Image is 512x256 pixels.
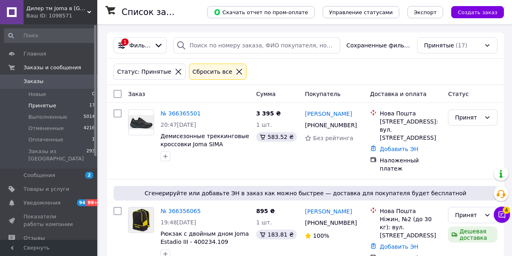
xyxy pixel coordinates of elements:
a: № 366356065 [161,208,201,214]
span: 1 [92,136,95,143]
span: Заказ [128,91,145,97]
span: 895 ₴ [256,208,275,214]
button: Скачать отчет по пром-оплате [207,6,315,18]
span: Уведомления [24,199,60,207]
a: Рюкзак с двойным дном Joma Estadio III - 400234.109 [161,230,249,245]
span: 100% [313,233,329,239]
span: Без рейтинга [313,135,353,141]
button: Экспорт [407,6,443,18]
span: 1 шт. [256,122,272,128]
span: [PHONE_NUMBER] [305,122,357,128]
a: Создать заказ [443,9,504,15]
div: Принят [455,211,481,220]
span: 293 [86,148,95,162]
span: 4 [503,207,510,214]
img: Фото товару [129,207,154,233]
div: Наложенный платеж [380,156,442,173]
span: Заказы из [GEOGRAPHIC_DATA] [28,148,86,162]
input: Поиск [4,28,96,43]
span: Принятые [424,41,454,49]
span: Показатели работы компании [24,213,75,228]
button: Управление статусами [323,6,399,18]
span: Отмененные [28,125,64,132]
span: Покупатель [305,91,341,97]
span: [PHONE_NUMBER] [305,220,357,226]
span: 4216 [84,125,95,132]
span: Сохраненные фильтры: [347,41,411,49]
div: Нова Пошта [380,207,442,215]
a: Добавить ЭН [380,243,418,250]
a: [PERSON_NAME] [305,110,352,118]
button: Создать заказ [451,6,504,18]
span: Заказы [24,78,43,85]
span: 17 [89,102,95,109]
span: 1 шт. [256,219,272,226]
span: Товары и услуги [24,186,69,193]
span: Сообщения [24,172,55,179]
span: Дилер тм Joma в Украине - joma.in.ua [26,5,87,12]
span: Новые [28,91,46,98]
span: Скачать отчет по пром-оплате [214,9,308,16]
span: Экспорт [414,9,437,15]
span: Оплаченные [28,136,63,143]
span: Управление статусами [329,9,393,15]
span: Выполненные [28,113,67,121]
a: Фото товару [128,207,154,233]
div: 583.52 ₴ [256,132,297,142]
span: Сгенерируйте или добавьте ЭН в заказ как можно быстрее — доставка для покупателя будет бесплатной [117,189,494,197]
span: Главная [24,50,46,58]
button: Чат с покупателем4 [494,207,510,223]
a: № 366365501 [161,110,201,117]
span: 19:48[DATE] [161,219,196,226]
span: Заказы и сообщения [24,64,81,71]
span: 3 395 ₴ [256,110,281,117]
span: Принятые [28,102,56,109]
span: 5014 [84,113,95,121]
div: Дешевая доставка [448,226,497,243]
span: Отзывы [24,235,45,242]
div: Статус: Принятые [116,67,173,76]
img: Фото товару [129,115,154,130]
span: Доставка и оплата [370,91,426,97]
div: Ніжин, №2 (до 30 кг): вул. [STREET_ADDRESS] [380,215,442,239]
div: Ваш ID: 1098571 [26,12,97,19]
span: 94 [77,199,86,206]
h1: Список заказов [122,7,191,17]
div: [STREET_ADDRESS]: вул. [STREET_ADDRESS] [380,117,442,142]
a: Фото товару [128,109,154,135]
a: Демисезонные треккинговые кроссовки Joma SIMA AISLATEX - TKSIMXW2501 42 [161,133,249,156]
span: (17) [456,42,467,49]
span: Статус [448,91,469,97]
span: 2 [85,172,93,179]
div: 183.81 ₴ [256,230,297,239]
div: Принят [455,113,481,122]
span: Фильтры [129,41,151,49]
span: 99+ [86,199,100,206]
span: Создать заказ [458,9,497,15]
a: Добавить ЭН [380,146,418,152]
span: Сумма [256,91,276,97]
span: 20:47[DATE] [161,122,196,128]
div: Нова Пошта [380,109,442,117]
span: 0 [92,91,95,98]
a: [PERSON_NAME] [305,207,352,215]
div: Сбросить все [191,67,234,76]
input: Поиск по номеру заказа, ФИО покупателя, номеру телефона, Email, номеру накладной [173,37,340,53]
